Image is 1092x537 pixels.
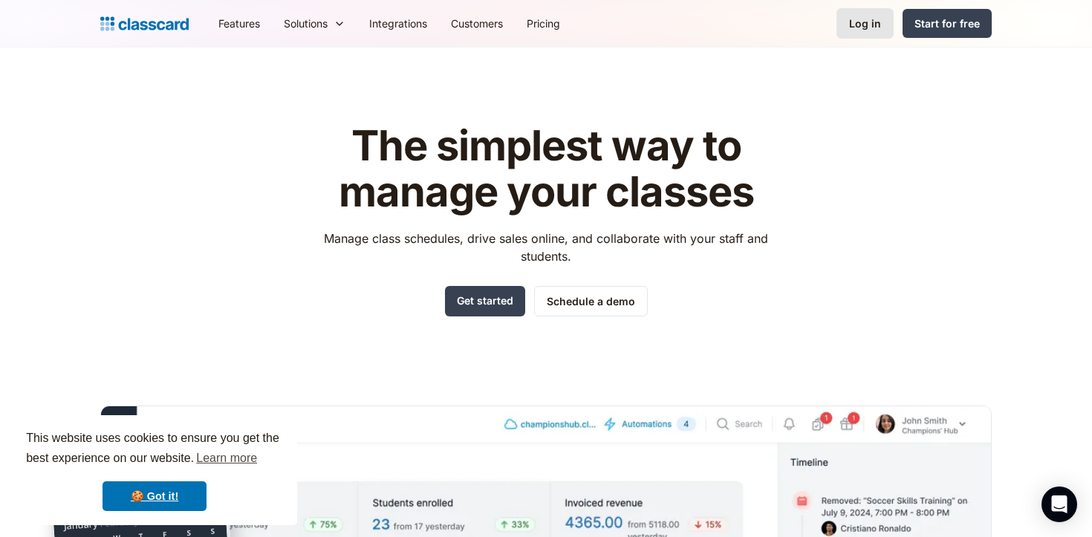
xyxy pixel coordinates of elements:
div: Open Intercom Messenger [1041,486,1077,522]
a: Log in [836,8,894,39]
a: learn more about cookies [194,447,259,469]
a: Schedule a demo [534,286,648,316]
div: Start for free [914,16,980,31]
div: cookieconsent [12,415,297,525]
div: Solutions [272,7,357,40]
div: Solutions [284,16,328,31]
a: home [100,13,189,34]
a: Pricing [515,7,572,40]
a: Get started [445,286,525,316]
a: dismiss cookie message [103,481,207,511]
a: Features [207,7,272,40]
a: Integrations [357,7,439,40]
h1: The simplest way to manage your classes [311,123,782,215]
p: Manage class schedules, drive sales online, and collaborate with your staff and students. [311,230,782,265]
span: This website uses cookies to ensure you get the best experience on our website. [26,429,283,469]
a: Customers [439,7,515,40]
a: Start for free [903,9,992,38]
div: Log in [849,16,881,31]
